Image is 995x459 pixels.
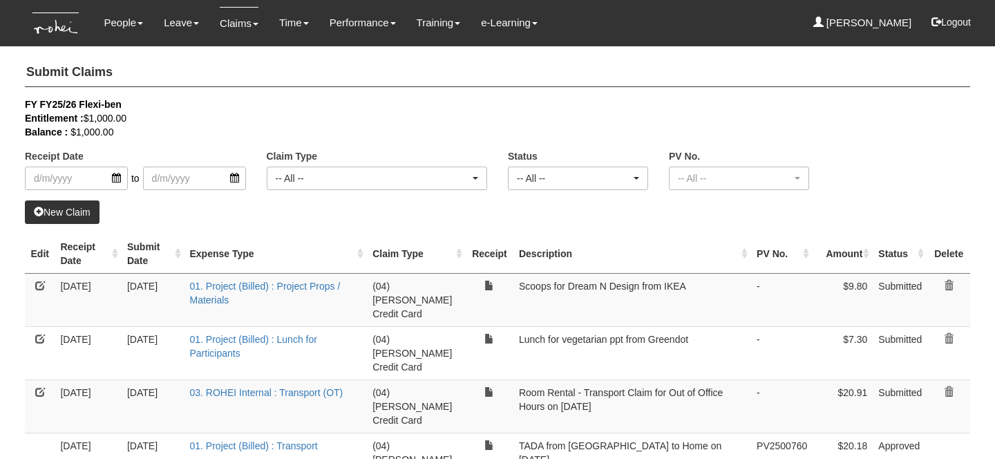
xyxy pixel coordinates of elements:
[751,326,813,380] td: -
[367,380,466,433] td: (04) [PERSON_NAME] Credit Card
[669,167,809,190] button: -- All --
[122,234,184,274] th: Submit Date : activate to sort column ascending
[813,234,873,274] th: Amount : activate to sort column ascending
[122,326,184,380] td: [DATE]
[25,113,84,124] b: Entitlement :
[25,59,970,87] h4: Submit Claims
[367,273,466,326] td: (04) [PERSON_NAME] Credit Card
[466,234,513,274] th: Receipt
[25,149,84,163] label: Receipt Date
[813,380,873,433] td: $20.91
[330,7,396,39] a: Performance
[508,167,648,190] button: -- All --
[513,380,751,433] td: Room Rental - Transport Claim for Out of Office Hours on [DATE]
[190,281,341,306] a: 01. Project (Billed) : Project Props / Materials
[922,6,980,39] button: Logout
[190,387,343,398] a: 03. ROHEI Internal : Transport (OT)
[55,273,122,326] td: [DATE]
[184,234,368,274] th: Expense Type : activate to sort column ascending
[279,7,309,39] a: Time
[513,234,751,274] th: Description : activate to sort column ascending
[122,380,184,433] td: [DATE]
[220,7,258,39] a: Claims
[678,171,792,185] div: -- All --
[25,111,949,125] div: $1,000.00
[813,7,912,39] a: [PERSON_NAME]
[751,273,813,326] td: -
[70,127,113,138] span: $1,000.00
[517,171,631,185] div: -- All --
[669,149,700,163] label: PV No.
[25,99,122,110] b: FY FY25/26 Flexi-ben
[190,440,318,451] a: 01. Project (Billed) : Transport
[25,200,99,224] a: New Claim
[276,171,471,185] div: -- All --
[873,273,927,326] td: Submitted
[267,167,488,190] button: -- All --
[55,326,122,380] td: [DATE]
[417,7,461,39] a: Training
[873,326,927,380] td: Submitted
[143,167,246,190] input: d/m/yyyy
[927,234,970,274] th: Delete
[25,234,55,274] th: Edit
[873,380,927,433] td: Submitted
[481,7,538,39] a: e-Learning
[873,234,927,274] th: Status : activate to sort column ascending
[104,7,143,39] a: People
[267,149,318,163] label: Claim Type
[55,380,122,433] td: [DATE]
[508,149,538,163] label: Status
[513,326,751,380] td: Lunch for vegetarian ppt from Greendot
[122,273,184,326] td: [DATE]
[128,167,143,190] span: to
[937,404,981,445] iframe: chat widget
[367,234,466,274] th: Claim Type : activate to sort column ascending
[751,380,813,433] td: -
[367,326,466,380] td: (04) [PERSON_NAME] Credit Card
[25,127,68,138] b: Balance :
[25,167,128,190] input: d/m/yyyy
[751,234,813,274] th: PV No. : activate to sort column ascending
[164,7,199,39] a: Leave
[813,326,873,380] td: $7.30
[813,273,873,326] td: $9.80
[513,273,751,326] td: Scoops for Dream N Design from IKEA
[190,334,317,359] a: 01. Project (Billed) : Lunch for Participants
[55,234,122,274] th: Receipt Date : activate to sort column ascending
